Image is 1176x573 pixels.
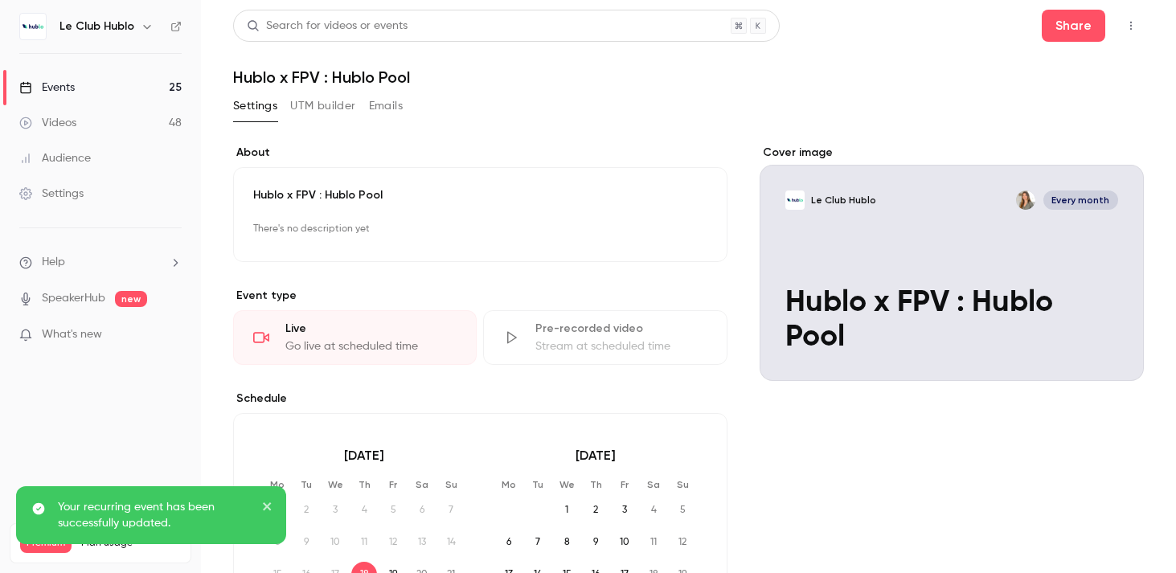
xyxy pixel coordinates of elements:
span: 2 [583,497,608,523]
div: Videos [19,115,76,131]
span: 7 [525,530,551,555]
section: Cover image [760,145,1144,381]
label: About [233,145,727,161]
h6: Le Club Hublo [59,18,134,35]
span: 6 [496,530,522,555]
div: Pre-recorded videoStream at scheduled time [483,310,727,365]
p: There's no description yet [253,216,707,242]
span: 9 [293,530,319,555]
div: Search for videos or events [247,18,408,35]
p: Mo [264,478,290,491]
span: 10 [612,530,637,555]
p: We [322,478,348,491]
span: What's new [42,326,102,343]
div: Go live at scheduled time [285,338,457,354]
p: Event type [233,288,727,304]
div: Live [285,321,457,337]
p: Fr [612,478,637,491]
p: [DATE] [496,446,695,465]
span: 11 [351,530,377,555]
p: Sa [409,478,435,491]
p: Tu [293,478,319,491]
span: 4 [351,497,377,523]
span: 5 [380,497,406,523]
span: 14 [438,530,464,555]
p: Th [583,478,608,491]
div: Pre-recorded video [535,321,707,337]
p: Sa [641,478,666,491]
p: Mo [496,478,522,491]
button: Emails [369,93,403,119]
span: 5 [670,497,695,523]
span: 3 [322,497,348,523]
p: Th [351,478,377,491]
span: 4 [641,497,666,523]
div: LiveGo live at scheduled time [233,310,477,365]
img: Le Club Hublo [20,14,46,39]
span: 9 [583,530,608,555]
span: 7 [438,497,464,523]
span: 8 [554,530,580,555]
label: Cover image [760,145,1144,161]
a: SpeakerHub [42,290,105,307]
span: 13 [409,530,435,555]
span: 10 [322,530,348,555]
span: 11 [641,530,666,555]
div: Settings [19,186,84,202]
button: Share [1042,10,1105,42]
p: Hublo x FPV : Hublo Pool [253,187,707,203]
p: Tu [525,478,551,491]
span: new [115,291,147,307]
span: 3 [612,497,637,523]
iframe: Noticeable Trigger [162,328,182,342]
span: 12 [670,530,695,555]
p: [DATE] [264,446,464,465]
p: Your recurring event has been successfully updated. [58,499,251,531]
h1: Hublo x FPV : Hublo Pool [233,68,1144,87]
li: help-dropdown-opener [19,254,182,271]
button: close [262,499,273,518]
p: Schedule [233,391,727,407]
button: UTM builder [290,93,355,119]
p: Su [670,478,695,491]
span: 2 [293,497,319,523]
div: Audience [19,150,91,166]
p: Su [438,478,464,491]
div: Events [19,80,75,96]
div: Stream at scheduled time [535,338,707,354]
span: 12 [380,530,406,555]
span: 1 [554,497,580,523]
p: We [554,478,580,491]
button: Settings [233,93,277,119]
span: 6 [409,497,435,523]
p: Fr [380,478,406,491]
span: Help [42,254,65,271]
